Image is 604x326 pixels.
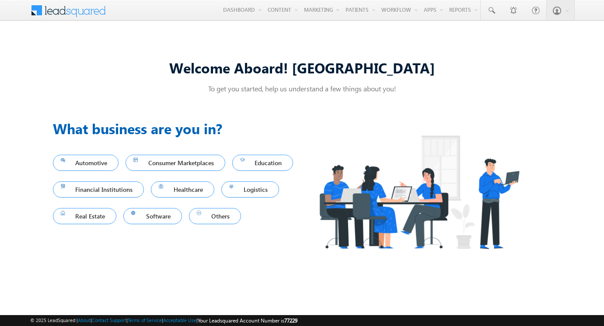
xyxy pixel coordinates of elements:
[163,317,196,323] a: Acceptable Use
[284,317,297,324] span: 77229
[197,210,234,222] span: Others
[61,184,136,195] span: Financial Institutions
[53,118,302,139] h3: What business are you in?
[302,118,536,266] img: Industry.png
[131,210,174,222] span: Software
[128,317,162,323] a: Terms of Service
[159,184,206,195] span: Healthcare
[92,317,126,323] a: Contact Support
[198,317,297,324] span: Your Leadsquared Account Number is
[61,210,109,222] span: Real Estate
[53,84,552,93] p: To get you started, help us understand a few things about you!
[30,316,297,325] span: © 2025 LeadSquared | | | | |
[240,157,286,169] span: Education
[133,157,217,169] span: Consumer Marketplaces
[53,58,552,77] div: Welcome Aboard! [GEOGRAPHIC_DATA]
[78,317,91,323] a: About
[229,184,272,195] span: Logistics
[61,157,111,169] span: Automotive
